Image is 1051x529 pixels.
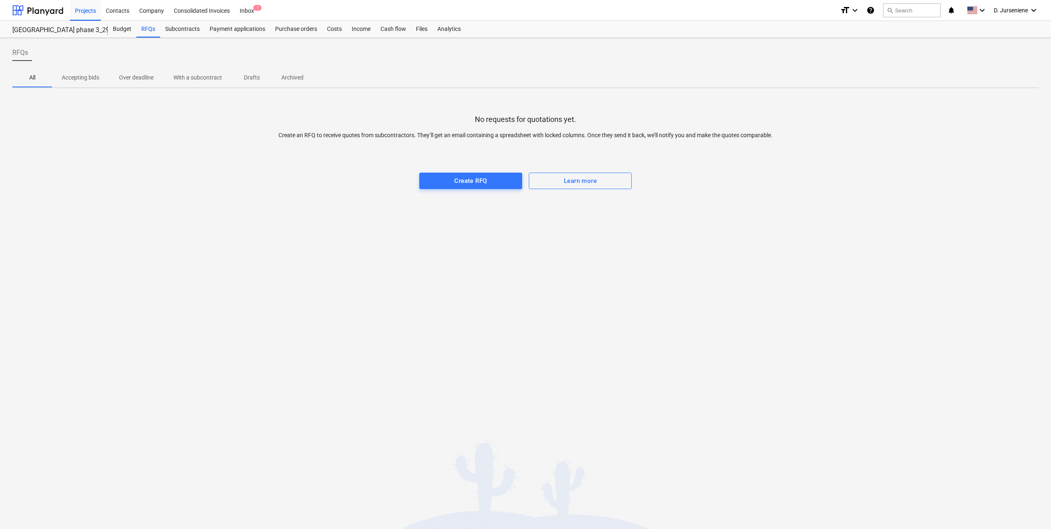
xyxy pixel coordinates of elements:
[322,21,347,37] a: Costs
[454,176,487,186] div: Create RFQ
[411,21,432,37] a: Files
[347,21,376,37] a: Income
[160,21,205,37] a: Subcontracts
[269,131,782,140] p: Create an RFQ to receive quotes from subcontractors. They’ll get an email containing a spreadshee...
[376,21,411,37] a: Cash flow
[850,5,860,15] i: keyboard_arrow_down
[119,73,154,82] p: Over deadline
[564,176,597,186] div: Learn more
[108,21,136,37] a: Budget
[173,73,222,82] p: With a subcontract
[529,173,632,189] button: Learn more
[205,21,270,37] a: Payment applications
[1029,5,1039,15] i: keyboard_arrow_down
[136,21,160,37] a: RFQs
[887,7,893,14] span: search
[994,7,1028,14] span: D. Jurseniene
[947,5,955,15] i: notifications
[1010,489,1051,529] iframe: Chat Widget
[253,5,262,11] span: 1
[270,21,322,37] a: Purchase orders
[12,48,28,58] span: RFQs
[242,73,262,82] p: Drafts
[281,73,304,82] p: Archived
[977,5,987,15] i: keyboard_arrow_down
[883,3,941,17] button: Search
[22,73,42,82] p: All
[432,21,466,37] a: Analytics
[475,115,576,124] p: No requests for quotations yet.
[866,5,875,15] i: Knowledge base
[419,173,522,189] button: Create RFQ
[840,5,850,15] i: format_size
[12,26,98,35] div: [GEOGRAPHIC_DATA] phase 3_2901993/2901994/2901995
[62,73,99,82] p: Accepting bids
